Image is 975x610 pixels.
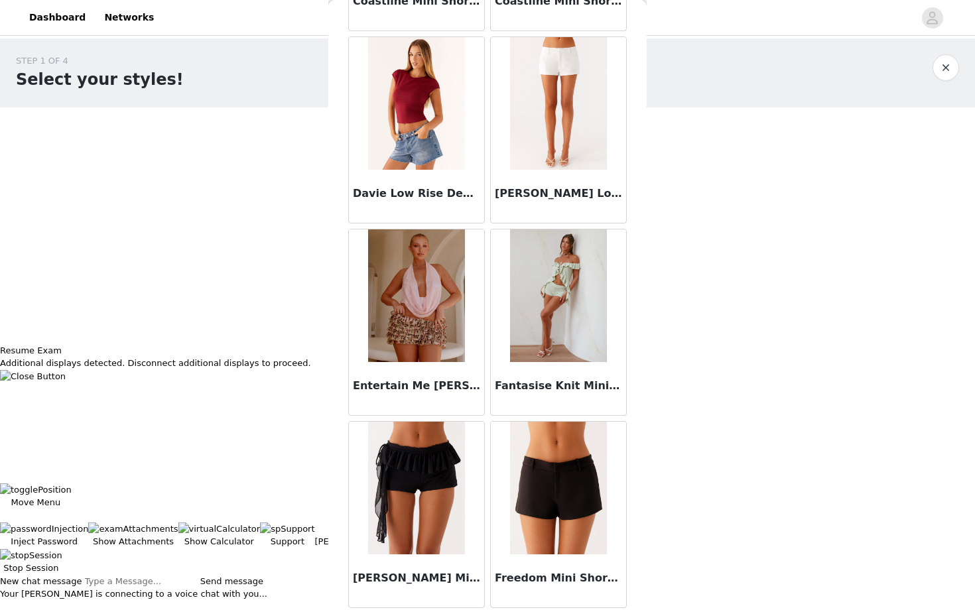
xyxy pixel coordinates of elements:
button: Support [260,522,314,548]
div: 0 [315,522,410,536]
h3: Davie Low Rise Denim Shorts - Blue [353,186,480,202]
button: Show Calculator [178,522,261,548]
button: spChat0[PERSON_NAME] Chat [315,509,410,548]
p: Support [260,535,314,548]
img: spSupport [260,522,314,536]
p: [PERSON_NAME] Chat [315,535,410,548]
img: Entertain Me Bloomer Shorts - Swirl Leopard [368,229,464,362]
a: Dashboard [21,3,94,32]
p: Show Attachments [88,535,178,548]
h1: Select your styles! [16,68,184,91]
div: avatar [926,7,939,29]
img: Delong Low Rise Linen Shorts - White [510,37,606,170]
img: Freedom Mini Shorts - Black [510,422,606,554]
button: Send message [200,575,263,588]
h3: Fantasise Knit Mini Shorts - Mint [495,378,622,394]
h3: Freedom Mini Shorts - Black [495,570,622,586]
button: Show Attachments [88,522,178,548]
img: Fergie Mini Shorts - Black [368,422,464,554]
img: Davie Low Rise Denim Shorts - Blue [368,37,464,170]
img: examAttachments [88,522,178,536]
a: Networks [96,3,162,32]
input: Type a Message... [85,575,198,588]
h3: Entertain Me [PERSON_NAME] Shorts - Swirl Leopard [353,378,480,394]
span: Send message [200,576,263,586]
div: STEP 1 OF 4 [16,54,184,68]
h3: [PERSON_NAME] Mini Shorts - Black [353,570,480,586]
p: Show Calculator [178,535,261,548]
img: virtualCalculator [178,522,261,536]
img: Fantasise Knit Mini Shorts - Mint [510,229,606,362]
h3: [PERSON_NAME] Low Rise Linen Shorts - White [495,186,622,202]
